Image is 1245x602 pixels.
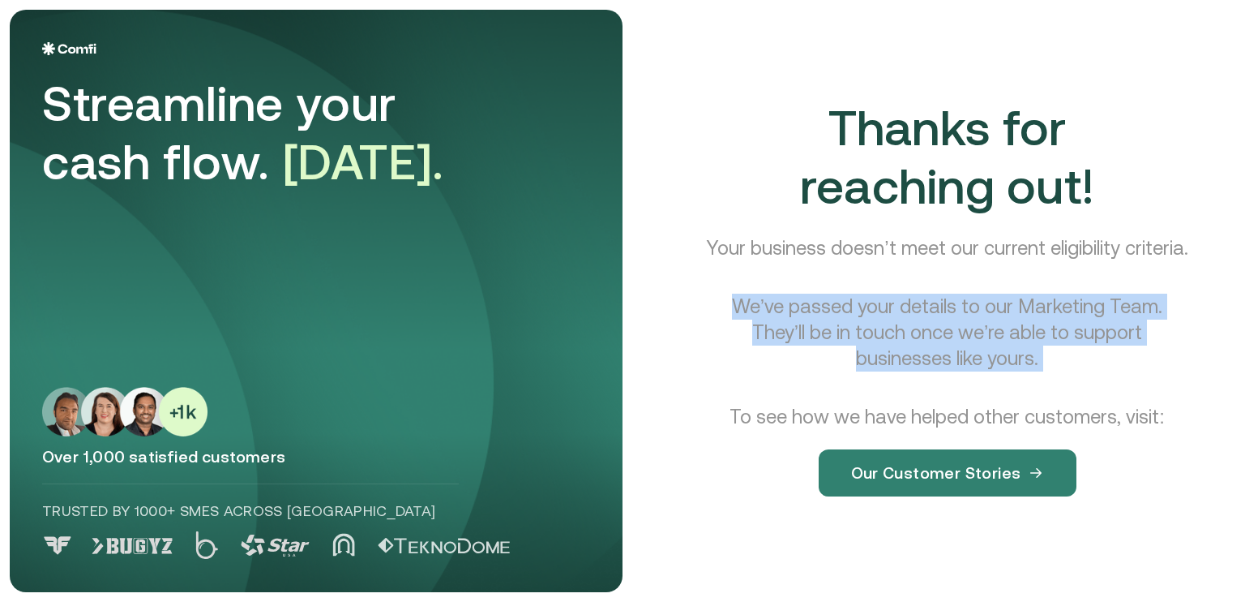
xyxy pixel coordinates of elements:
[378,538,510,554] img: Logo 5
[42,446,590,467] p: Over 1,000 satisfied customers
[819,430,1076,497] a: Our Customer Stories
[819,449,1076,497] button: Our Customer Stories
[42,536,73,555] img: Logo 0
[241,535,310,557] img: Logo 3
[800,100,1095,214] span: Thanks for reaching out!
[42,42,96,55] img: Logo
[195,531,218,559] img: Logo 2
[729,404,1165,430] p: To see how we have helped other customers, visit:
[42,75,496,191] div: Streamline your cash flow.
[332,533,355,557] img: Logo 4
[92,538,173,554] img: Logo 1
[283,134,444,190] span: [DATE].
[704,294,1190,372] p: We’ve passed your details to our Marketing Team. They’ll be in touch once we’re able to support b...
[42,501,459,522] p: Trusted by 1000+ SMEs across [GEOGRAPHIC_DATA]
[706,235,1187,261] p: Your business doesn’t meet our current eligibility criteria.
